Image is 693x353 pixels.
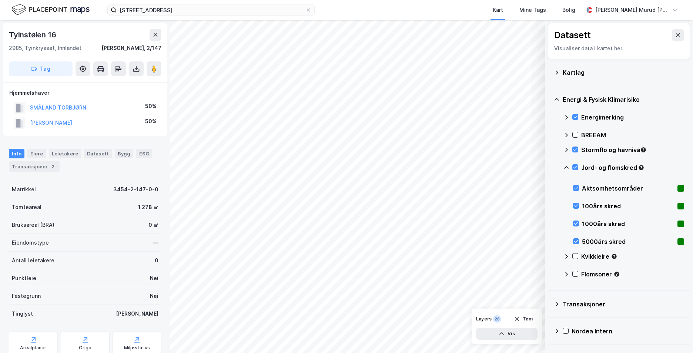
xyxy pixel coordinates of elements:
[145,117,157,126] div: 50%
[84,149,112,158] div: Datasett
[581,145,684,154] div: Stormflo og havnivå
[554,44,684,53] div: Visualiser data i kartet her.
[116,309,158,318] div: [PERSON_NAME]
[563,95,684,104] div: Energi & Fysisk Klimarisiko
[581,131,684,139] div: BREEAM
[582,237,674,246] div: 5000års skred
[12,309,33,318] div: Tinglyst
[611,253,617,260] div: Tooltip anchor
[124,345,150,351] div: Miljøstatus
[49,163,57,170] div: 2
[613,271,620,278] div: Tooltip anchor
[150,274,158,283] div: Nei
[145,102,157,111] div: 50%
[9,149,24,158] div: Info
[79,345,92,351] div: Origo
[554,29,591,41] div: Datasett
[9,161,60,172] div: Transaksjoner
[582,219,674,228] div: 1000års skred
[12,221,54,229] div: Bruksareal (BRA)
[12,274,36,283] div: Punktleie
[476,328,538,340] button: Vis
[582,184,674,193] div: Aktsomhetsområder
[138,203,158,212] div: 1 278 ㎡
[493,315,501,323] div: 28
[12,256,54,265] div: Antall leietakere
[509,313,538,325] button: Tøm
[101,44,161,53] div: [PERSON_NAME], 2/147
[115,149,133,158] div: Bygg
[493,6,503,14] div: Kart
[581,113,684,122] div: Energimerking
[9,29,57,41] div: Tyinstølen 16
[563,68,684,77] div: Kartlag
[9,61,73,76] button: Tag
[136,149,152,158] div: ESG
[595,6,669,14] div: [PERSON_NAME] Murud [PERSON_NAME]
[563,300,684,309] div: Transaksjoner
[12,238,49,247] div: Eiendomstype
[113,185,158,194] div: 3454-2-147-0-0
[581,252,684,261] div: Kvikkleire
[12,3,90,16] img: logo.f888ab2527a4732fd821a326f86c7f29.svg
[476,316,492,322] div: Layers
[20,345,46,351] div: Arealplaner
[9,88,161,97] div: Hjemmelshaver
[519,6,546,14] div: Mine Tags
[117,4,305,16] input: Søk på adresse, matrikkel, gårdeiere, leietakere eller personer
[12,185,36,194] div: Matrikkel
[153,238,158,247] div: —
[49,149,81,158] div: Leietakere
[562,6,575,14] div: Bolig
[581,163,684,172] div: Jord- og flomskred
[656,317,693,353] iframe: Chat Widget
[581,270,684,279] div: Flomsoner
[27,149,46,158] div: Eiere
[640,147,647,153] div: Tooltip anchor
[572,327,684,336] div: Nordea Intern
[638,164,645,171] div: Tooltip anchor
[12,292,41,300] div: Festegrunn
[150,292,158,300] div: Nei
[12,203,41,212] div: Tomteareal
[9,44,81,53] div: 2985, Tyinkrysset, Innlandet
[155,256,158,265] div: 0
[582,202,674,211] div: 100års skred
[148,221,158,229] div: 0 ㎡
